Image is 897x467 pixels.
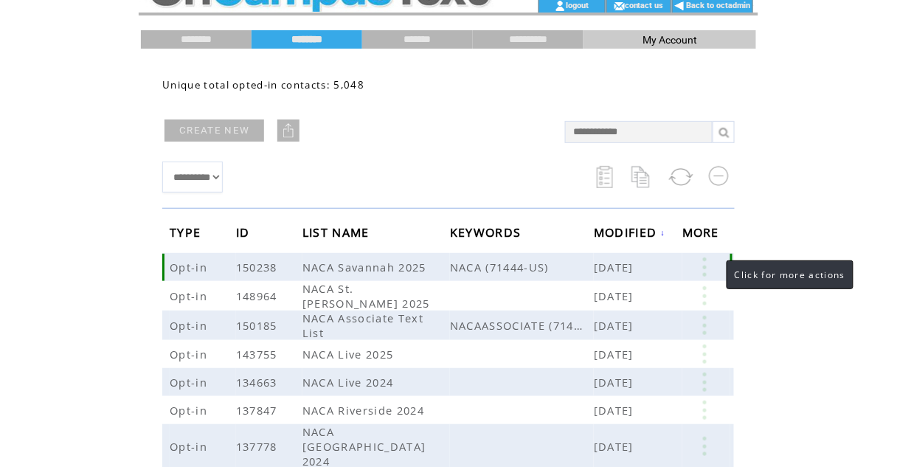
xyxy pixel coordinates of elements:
span: MODIFIED [594,221,661,248]
span: 134663 [236,375,281,390]
a: MODIFIED↓ [594,228,666,237]
a: Back to octadmin [687,1,751,10]
span: Opt-in [170,375,211,390]
span: Opt-in [170,439,211,454]
span: [DATE] [594,375,637,390]
span: NACA Riverside 2024 [302,403,428,418]
span: [DATE] [594,260,637,274]
span: NACA Associate Text List [302,311,423,340]
span: NACAASSOCIATE (71444-US) [450,318,594,333]
a: CREATE NEW [164,120,264,142]
span: NACA (71444-US) [450,260,594,274]
span: Opt-in [170,260,211,274]
span: 150185 [236,318,281,333]
a: ID [236,227,254,236]
span: Opt-in [170,288,211,303]
span: NACA Live 2024 [302,375,398,390]
a: TYPE [170,227,204,236]
img: upload.png [281,123,296,138]
span: 143755 [236,347,281,362]
span: 137778 [236,439,281,454]
span: NACA Savannah 2025 [302,260,430,274]
span: NACA St. [PERSON_NAME] 2025 [302,281,434,311]
span: KEYWORDS [450,221,525,248]
span: Opt-in [170,347,211,362]
span: Unique total opted-in contacts: 5,048 [162,78,364,91]
span: [DATE] [594,439,637,454]
span: 148964 [236,288,281,303]
span: [DATE] [594,318,637,333]
span: 137847 [236,403,281,418]
span: ID [236,221,254,248]
span: TYPE [170,221,204,248]
span: NACA Live 2025 [302,347,398,362]
span: Opt-in [170,318,211,333]
span: [DATE] [594,288,637,303]
span: [DATE] [594,403,637,418]
a: LIST NAME [302,227,373,236]
span: MORE [682,221,723,248]
span: Click for more actions [735,269,845,281]
span: 150238 [236,260,281,274]
span: Opt-in [170,403,211,418]
a: KEYWORDS [450,227,525,236]
span: [DATE] [594,347,637,362]
span: My Account [643,34,697,46]
span: LIST NAME [302,221,373,248]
